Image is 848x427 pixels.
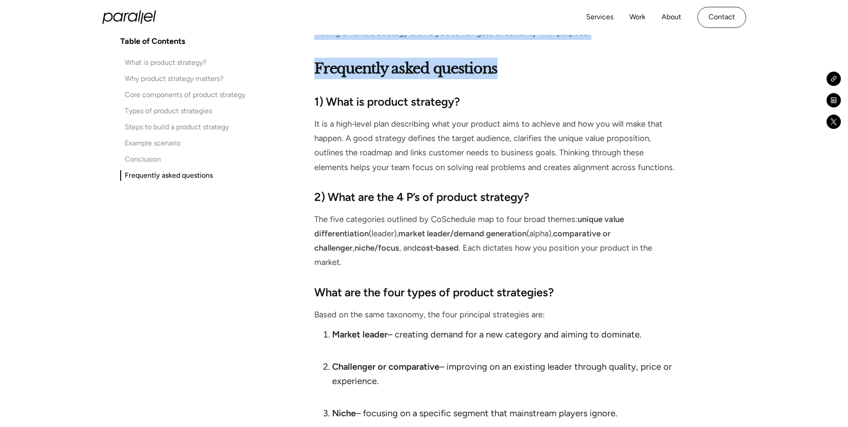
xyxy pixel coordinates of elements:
strong: cost‑based [417,243,459,253]
div: Types of product strategies [125,106,212,116]
a: Conclusion [120,154,245,165]
li: – improving on an existing leader through quality, price or experience. [332,359,678,402]
strong: Niche [332,408,356,418]
p: The five categories outlined by CoSchedule map to four broad themes: (leader), (alpha), , , and .... [314,212,678,270]
div: Steps to build a product strategy [125,122,229,132]
div: Why product strategy matters? [125,73,224,84]
strong: What are the four types of product strategies? [314,286,554,299]
strong: niche/focus [354,243,399,253]
a: Contact [697,7,746,28]
strong: Market leader [332,329,388,340]
div: What is product strategy? [125,57,207,68]
a: home [102,11,156,24]
h4: Table of Contents [120,36,185,47]
a: Steps to build a product strategy [120,122,245,132]
a: Types of product strategies [120,106,245,116]
a: Work [629,11,645,24]
a: About [662,11,681,24]
strong: 2) What are the 4 P’s of product strategy? [314,190,529,204]
a: Frequently asked questions [120,170,245,181]
a: Services [586,11,613,24]
p: Based on the same taxonomy, the four principal strategies are: [314,307,678,322]
strong: 1) What is product strategy? [314,95,460,108]
li: – creating demand for a new category and aiming to dominate. [332,327,678,356]
div: Example scenario [125,138,181,149]
div: Core components of product strategy [125,90,245,100]
strong: market leader/demand generation [398,229,527,239]
div: Frequently asked questions [125,170,213,181]
p: It is a high‑level plan describing what your product aims to achieve and how you will make that h... [314,117,678,175]
a: Example scenario [120,138,245,149]
strong: Frequently asked questions [314,60,498,77]
a: What is product strategy? [120,57,245,68]
a: Core components of product strategy [120,90,245,100]
a: Why product strategy matters? [120,73,245,84]
div: Conclusion [125,154,161,165]
strong: Challenger or comparative [332,361,439,372]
